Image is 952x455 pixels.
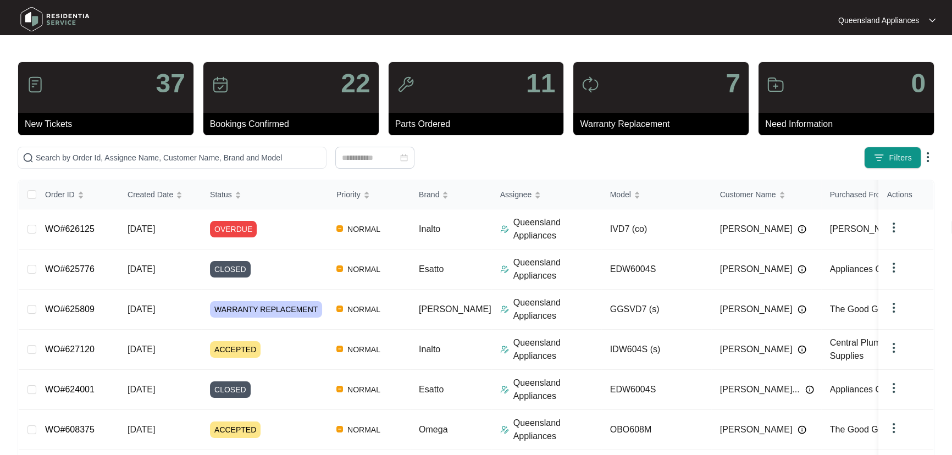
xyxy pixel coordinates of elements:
td: EDW6004S [601,370,711,410]
th: Actions [878,180,933,209]
th: Brand [410,180,491,209]
img: Vercel Logo [336,265,343,272]
span: [DATE] [128,264,155,274]
p: New Tickets [25,118,193,131]
span: [PERSON_NAME] [720,303,793,316]
a: WO#624001 [45,385,95,394]
span: [PERSON_NAME]... [720,383,800,396]
th: Created Date [119,180,201,209]
span: [PERSON_NAME] [720,263,793,276]
img: dropdown arrow [887,261,900,274]
img: filter icon [873,152,884,163]
img: dropdown arrow [887,381,900,395]
p: 37 [156,70,185,97]
span: NORMAL [343,303,385,316]
td: OBO608M [601,410,711,450]
a: WO#626125 [45,224,95,234]
img: Info icon [798,425,806,434]
p: 11 [526,70,555,97]
span: Purchased From [830,188,887,201]
p: Queensland Appliances [513,417,601,443]
span: Status [210,188,232,201]
img: icon [397,76,414,93]
span: The Good Guys [830,304,892,314]
p: Bookings Confirmed [210,118,379,131]
span: Model [610,188,631,201]
img: dropdown arrow [887,341,900,354]
img: Assigner Icon [500,425,509,434]
p: Queensland Appliances [513,336,601,363]
p: Queensland Appliances [513,216,601,242]
span: OVERDUE [210,221,257,237]
span: [DATE] [128,345,155,354]
span: ACCEPTED [210,421,261,438]
span: Inalto [419,224,440,234]
span: [PERSON_NAME] [720,343,793,356]
span: CLOSED [210,381,251,398]
img: Assigner Icon [500,345,509,354]
p: 7 [726,70,740,97]
p: Queensland Appliances [513,256,601,282]
img: Vercel Logo [336,386,343,392]
span: NORMAL [343,383,385,396]
img: search-icon [23,152,34,163]
img: residentia service logo [16,3,93,36]
span: [DATE] [128,425,155,434]
th: Priority [328,180,410,209]
td: IDW604S (s) [601,330,711,370]
span: [PERSON_NAME] [720,223,793,236]
span: CLOSED [210,261,251,278]
th: Status [201,180,328,209]
th: Order ID [36,180,119,209]
span: [DATE] [128,385,155,394]
span: Filters [889,152,912,164]
img: Assigner Icon [500,225,509,234]
img: Vercel Logo [336,225,343,232]
img: icon [212,76,229,93]
img: Info icon [798,305,806,314]
th: Customer Name [711,180,821,209]
span: Priority [336,188,361,201]
img: Vercel Logo [336,306,343,312]
img: Vercel Logo [336,426,343,432]
span: Order ID [45,188,75,201]
span: NORMAL [343,343,385,356]
img: dropdown arrow [921,151,934,164]
img: dropdown arrow [929,18,936,23]
span: ACCEPTED [210,341,261,358]
span: Customer Name [720,188,776,201]
span: Omega [419,425,447,434]
img: Assigner Icon [500,305,509,314]
span: [PERSON_NAME] [419,304,491,314]
p: Warranty Replacement [580,118,749,131]
p: 22 [341,70,370,97]
span: Central Plumbing Supplies [830,338,898,360]
th: Purchased From [821,180,931,209]
p: Queensland Appliances [513,296,601,323]
td: IVD7 (co) [601,209,711,249]
span: Brand [419,188,439,201]
td: GGSVD7 (s) [601,290,711,330]
button: filter iconFilters [864,147,921,169]
span: Assignee [500,188,532,201]
img: icon [582,76,599,93]
img: Info icon [798,265,806,274]
span: Created Date [128,188,173,201]
span: [PERSON_NAME] [720,423,793,436]
a: WO#627120 [45,345,95,354]
span: WARRANTY REPLACEMENT [210,301,322,318]
img: Info icon [798,345,806,354]
img: Info icon [798,225,806,234]
a: WO#608375 [45,425,95,434]
img: Info icon [805,385,814,394]
span: NORMAL [343,223,385,236]
img: Assigner Icon [500,265,509,274]
p: Need Information [765,118,934,131]
span: The Good Guys [830,425,892,434]
span: NORMAL [343,423,385,436]
img: dropdown arrow [887,421,900,435]
span: Inalto [419,345,440,354]
span: Appliances Online [830,385,901,394]
span: Esatto [419,264,444,274]
input: Search by Order Id, Assignee Name, Customer Name, Brand and Model [36,152,322,164]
